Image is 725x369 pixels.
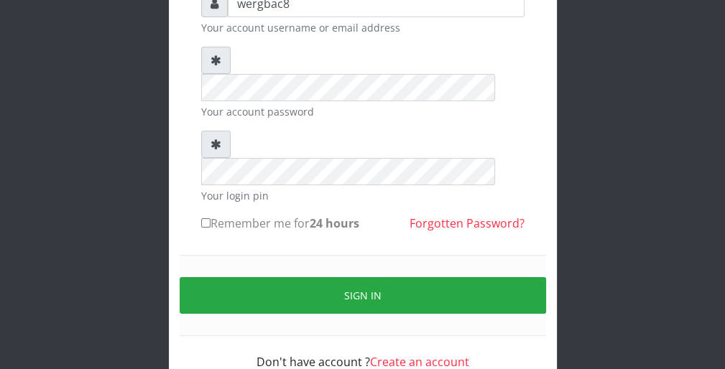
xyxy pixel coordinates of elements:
small: Your account password [201,104,525,119]
b: 24 hours [310,215,359,231]
small: Your login pin [201,188,525,203]
label: Remember me for [201,215,359,232]
small: Your account username or email address [201,20,525,35]
a: Forgotten Password? [410,215,525,231]
input: Remember me for24 hours [201,218,211,228]
button: Sign in [180,277,546,314]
